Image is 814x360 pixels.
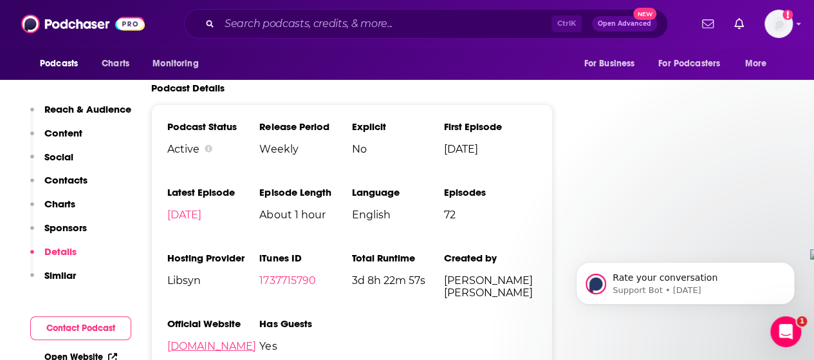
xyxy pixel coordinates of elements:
[259,252,351,264] h3: iTunes ID
[151,82,225,94] h2: Podcast Details
[592,16,657,32] button: Open AdvancedNew
[44,222,87,234] p: Sponsors
[797,316,807,327] span: 1
[44,103,131,115] p: Reach & Audience
[770,316,801,347] iframe: Intercom live chat
[782,10,793,20] svg: Add a profile image
[102,55,129,73] span: Charts
[30,222,87,245] button: Sponsors
[167,274,259,287] span: Libsyn
[444,274,536,299] span: [PERSON_NAME] [PERSON_NAME]
[167,209,201,221] a: [DATE]
[44,174,88,186] p: Contacts
[30,151,73,175] button: Social
[44,127,82,139] p: Content
[444,209,536,221] span: 72
[167,120,259,133] h3: Podcast Status
[30,127,82,151] button: Content
[153,55,198,73] span: Monitoring
[167,252,259,264] h3: Hosting Provider
[352,120,444,133] h3: Explicit
[143,52,215,76] button: open menu
[697,13,719,35] a: Show notifications dropdown
[551,15,582,32] span: Ctrl K
[729,13,749,35] a: Show notifications dropdown
[259,340,351,352] span: Yes
[93,52,137,76] a: Charts
[598,21,651,27] span: Open Advanced
[764,10,793,38] img: User Profile
[44,269,76,281] p: Similar
[259,317,351,330] h3: Has Guests
[167,186,259,198] h3: Latest Episode
[167,340,256,352] a: [DOMAIN_NAME]
[259,209,351,221] span: About 1 hour
[44,245,77,258] p: Details
[444,120,536,133] h3: First Episode
[259,186,351,198] h3: Episode Length
[259,143,351,155] span: Weekly
[575,52,651,76] button: open menu
[30,269,76,293] button: Similar
[184,9,668,39] div: Search podcasts, credits, & more...
[352,252,444,264] h3: Total Runtime
[736,52,783,76] button: open menu
[650,52,739,76] button: open menu
[557,235,814,325] iframe: Intercom notifications message
[167,143,259,155] div: Active
[259,274,315,287] a: 1737715790
[30,198,75,222] button: Charts
[30,316,131,340] button: Contact Podcast
[219,14,551,34] input: Search podcasts, credits, & more...
[764,10,793,38] span: Logged in as amandawoods
[352,209,444,221] span: English
[30,174,88,198] button: Contacts
[764,10,793,38] button: Show profile menu
[21,12,145,36] img: Podchaser - Follow, Share and Rate Podcasts
[658,55,720,73] span: For Podcasters
[633,8,656,20] span: New
[44,198,75,210] p: Charts
[352,186,444,198] h3: Language
[444,252,536,264] h3: Created by
[30,103,131,127] button: Reach & Audience
[40,55,78,73] span: Podcasts
[352,143,444,155] span: No
[444,143,536,155] span: [DATE]
[745,55,767,73] span: More
[44,151,73,163] p: Social
[30,245,77,269] button: Details
[584,55,634,73] span: For Business
[259,120,351,133] h3: Release Period
[31,52,95,76] button: open menu
[167,317,259,330] h3: Official Website
[352,274,444,287] span: 3d 8h 22m 57s
[444,186,536,198] h3: Episodes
